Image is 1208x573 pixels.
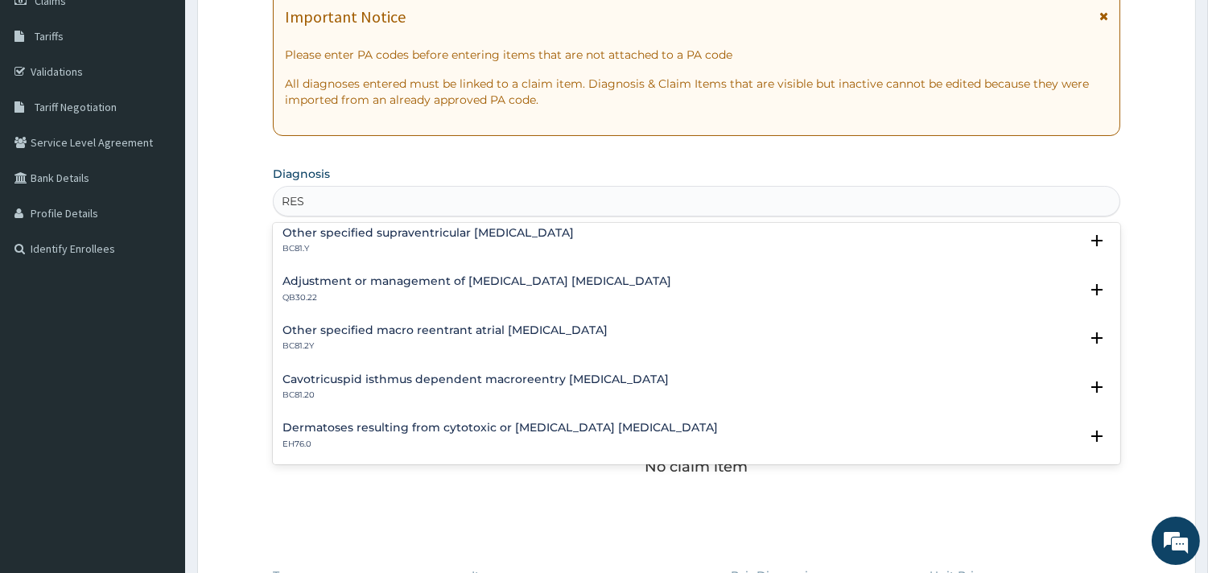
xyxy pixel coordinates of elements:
[35,100,117,114] span: Tariff Negotiation
[84,90,270,111] div: Chat with us now
[282,422,718,434] h4: Dermatoses resulting from cytotoxic or [MEDICAL_DATA] [MEDICAL_DATA]
[282,275,671,287] h4: Adjustment or management of [MEDICAL_DATA] [MEDICAL_DATA]
[1087,280,1107,299] i: open select status
[282,340,608,352] p: BC81.2Y
[285,47,1108,63] p: Please enter PA codes before entering items that are not attached to a PA code
[264,8,303,47] div: Minimize live chat window
[30,80,65,121] img: d_794563401_company_1708531726252_794563401
[1087,328,1107,348] i: open select status
[93,179,222,342] span: We're online!
[282,390,669,401] p: BC81.20
[1087,427,1107,446] i: open select status
[8,393,307,449] textarea: Type your message and hit 'Enter'
[282,292,671,303] p: QB30.22
[273,166,330,182] label: Diagnosis
[1087,231,1107,250] i: open select status
[1087,377,1107,397] i: open select status
[282,243,574,254] p: BC81.Y
[285,76,1108,108] p: All diagnoses entered must be linked to a claim item. Diagnosis & Claim Items that are visible bu...
[645,459,748,475] p: No claim item
[285,8,406,26] h1: Important Notice
[282,373,669,385] h4: Cavotricuspid isthmus dependent macroreentry [MEDICAL_DATA]
[35,29,64,43] span: Tariffs
[282,227,574,239] h4: Other specified supraventricular [MEDICAL_DATA]
[282,439,718,450] p: EH76.0
[282,324,608,336] h4: Other specified macro reentrant atrial [MEDICAL_DATA]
